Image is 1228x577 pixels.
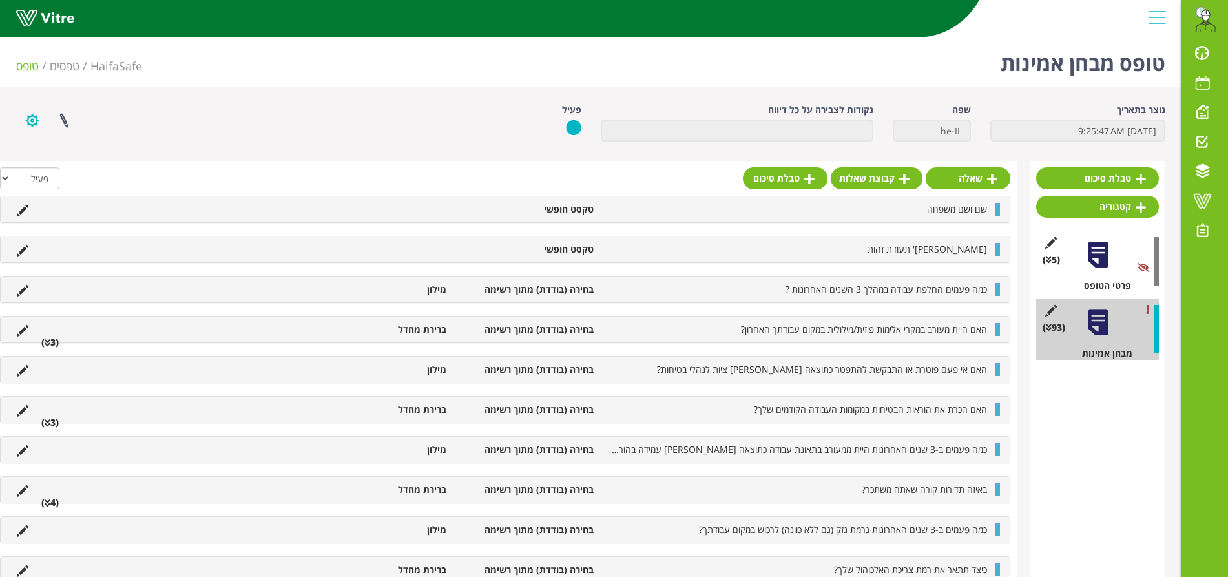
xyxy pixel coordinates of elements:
[90,58,142,74] span: 151
[862,483,987,496] span: באיזה תדירות קורה שאתה משתכר?
[453,283,600,296] li: בחירה (בודדת) מתוך רשימה
[453,243,600,256] li: טקסט חופשי
[306,443,453,456] li: מילון
[453,323,600,336] li: בחירה (בודדת) מתוך רשימה
[927,203,987,215] span: שם ושם משפחה
[741,323,987,335] span: האם היית מעורב במקרי אלימות פיזית/מילולית במקום עבודתך האחרון?
[868,243,987,255] span: [PERSON_NAME]' תעודת זהות
[699,523,987,536] span: כמה פעמים ב-3 שנים האחרונות גרמת נזק (גם ללא כוונה) לרכוש במקום עבודתך?
[1046,279,1159,292] div: פרטי הטופס
[743,167,827,189] a: טבלת סיכום
[1036,196,1159,218] a: קטגוריה
[568,443,987,456] span: כמה פעמים ב-3 שנים האחרונות היית ממעורב בתאונת עבודה כתוצאה [PERSON_NAME] עמידה בהוראות הבטיחות?
[657,363,987,375] span: האם אי פעם פוטרת או התבקשת להתפטר כתוצאה [PERSON_NAME] ציות לנהלי בטיחות?
[306,283,453,296] li: מילון
[35,416,65,429] li: (3 )
[1046,347,1159,360] div: מבחן אמינות
[768,103,873,116] label: נקודות לצבירה על כל דיווח
[453,443,600,456] li: בחירה (בודדת) מתוך רשימה
[453,563,600,576] li: בחירה (בודדת) מתוך רשימה
[453,403,600,416] li: בחירה (בודדת) מתוך רשימה
[926,167,1010,189] a: שאלה
[453,203,600,216] li: טקסט חופשי
[35,496,65,509] li: (4 )
[834,563,987,576] span: כיצד תתאר את רמת צריכת האלכוהול שלך?
[35,336,65,349] li: (3 )
[1117,103,1165,116] label: נוצר בתאריך
[1043,321,1065,334] span: (93 )
[453,363,600,376] li: בחירה (בודדת) מתוך רשימה
[1036,167,1159,189] a: טבלת סיכום
[566,120,581,136] img: yes
[306,523,453,536] li: מילון
[453,523,600,536] li: בחירה (בודדת) מתוך רשימה
[831,167,922,189] a: קבוצת שאלות
[16,58,50,75] li: טופס
[50,58,79,74] a: טפסים
[952,103,971,116] label: שפה
[453,483,600,496] li: בחירה (בודדת) מתוך רשימה
[306,363,453,376] li: מילון
[754,403,987,415] span: האם הכרת את הוראות הבטיחות במקומות העבודה הקודמים שלך?
[306,403,453,416] li: ברירת מחדל
[306,483,453,496] li: ברירת מחדל
[1192,6,1218,32] img: da32df7d-b9e3-429d-8c5c-2e32c797c474.png
[306,323,453,336] li: ברירת מחדל
[562,103,581,116] label: פעיל
[1043,253,1060,266] span: (5 )
[306,563,453,576] li: ברירת מחדל
[1001,32,1165,87] h1: טופס מבחן אמינות
[786,283,987,295] span: כמה פעמים החלפת עבודה במהלך 3 השנים האחרונות ?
